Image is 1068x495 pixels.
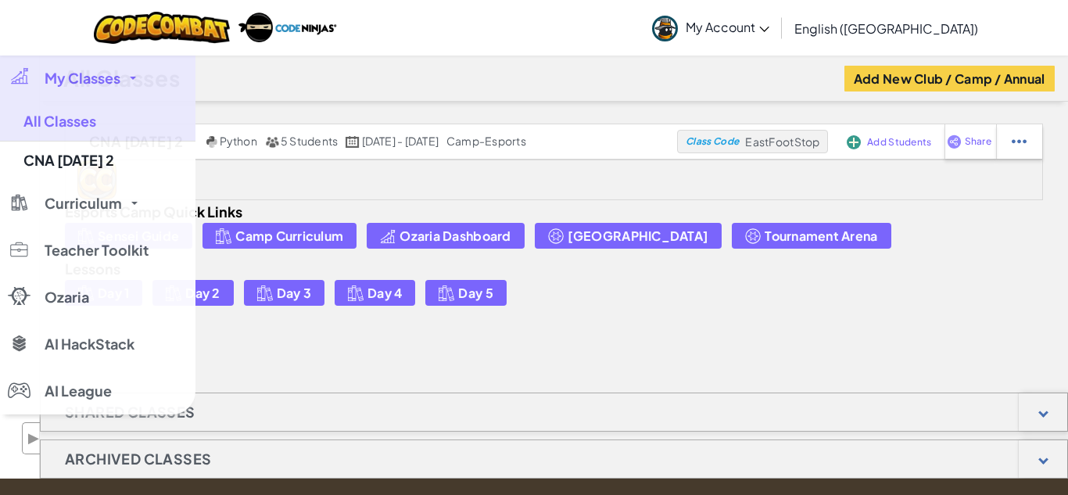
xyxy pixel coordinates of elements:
[45,196,122,210] span: Curriculum
[425,280,506,306] a: Day 5
[220,134,257,148] span: Python
[281,134,338,148] span: 5 Students
[844,66,1055,91] button: Add New Club / Camp / Annual
[535,223,722,249] a: [GEOGRAPHIC_DATA]
[765,229,877,242] span: Tournament Arena
[45,290,89,304] span: Ozaria
[277,286,311,300] span: Day 3
[867,138,931,147] span: Add Students
[686,137,739,146] span: Class Code
[362,134,439,148] span: [DATE] - [DATE]
[235,229,343,242] span: Camp Curriculum
[787,7,986,49] a: English ([GEOGRAPHIC_DATA])
[458,286,493,300] span: Day 5
[1012,135,1027,149] img: IconStudentEllipsis.svg
[400,229,511,242] span: Ozaria Dashboard
[206,136,218,148] img: python.png
[238,12,337,44] img: Code Ninjas logo
[568,229,709,242] span: [GEOGRAPHIC_DATA]
[27,427,40,450] span: ▶
[94,12,231,44] img: CodeCombat logo
[45,384,112,398] span: AI League
[847,135,861,149] img: IconAddStudents.svg
[45,243,149,257] span: Teacher Toolkit
[965,137,991,146] span: Share
[265,136,279,148] img: MultipleUsers.png
[335,280,415,306] a: Day 4
[947,135,962,149] img: IconShare_Purple.svg
[244,280,324,306] a: Day 3
[202,223,357,249] a: Camp Curriculum
[66,130,677,153] a: CNA [DATE] 2 Python 5 Students [DATE] - [DATE] camp-esports
[732,223,891,249] a: Tournament Arena
[346,136,360,148] img: calendar.svg
[794,20,978,37] span: English ([GEOGRAPHIC_DATA])
[41,439,235,479] h1: Archived Classes
[644,3,777,52] a: My Account
[45,71,120,85] span: My Classes
[185,286,220,300] span: Day 2
[367,286,402,300] span: Day 4
[686,19,769,35] span: My Account
[745,135,819,149] span: EastFootStop
[446,135,526,149] div: camp-esports
[45,337,134,351] span: AI HackStack
[367,223,524,249] a: Ozaria Dashboard
[652,16,678,41] img: avatar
